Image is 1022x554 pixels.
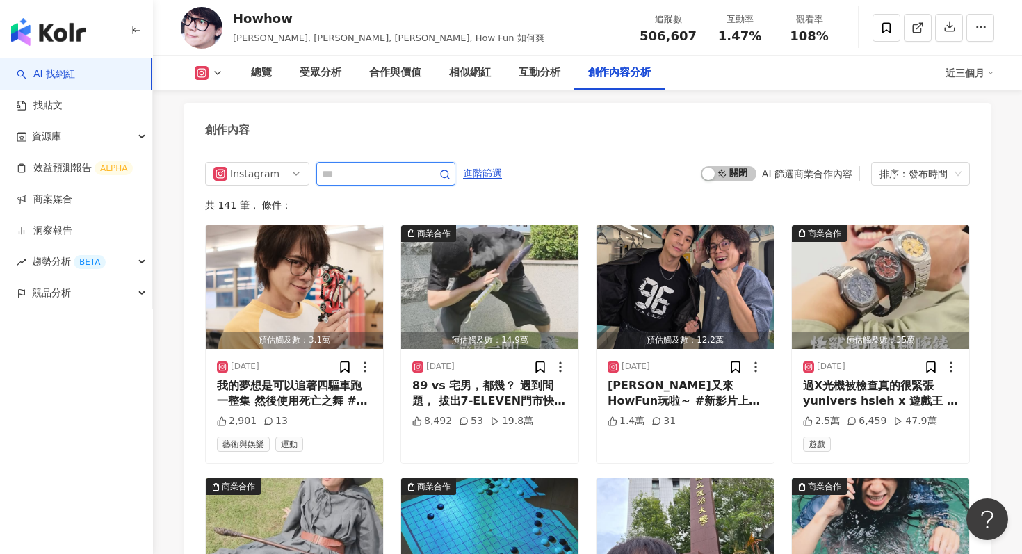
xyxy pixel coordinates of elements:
span: [PERSON_NAME], [PERSON_NAME], [PERSON_NAME], How Fun 如何爽 [233,33,544,43]
div: 預估觸及數：35萬 [792,332,969,349]
div: 我的夢想是可以追著四驅車跑一整集 然後使用死亡之舞 #新影片上啦 [PERSON_NAME]驅博士～ 真的很好玩 感謝小餅的照片 [217,378,372,409]
div: 商業合作 [808,480,841,494]
img: post-image [792,225,969,349]
div: 創作內容 [205,122,250,138]
img: logo [11,18,86,46]
div: 受眾分析 [300,65,341,81]
div: 近三個月 [946,62,994,84]
span: 資源庫 [32,121,61,152]
div: 共 141 筆 ， 條件： [205,199,970,211]
div: 互動分析 [519,65,560,81]
img: post-image [206,225,383,349]
span: 趨勢分析 [32,246,106,277]
div: 預估觸及數：3.1萬 [206,332,383,349]
div: 排序：發布時間 [879,163,949,185]
div: 47.9萬 [893,414,936,428]
div: 商業合作 [417,227,451,241]
div: 相似網紅 [449,65,491,81]
div: AI 篩選商業合作內容 [762,168,852,179]
div: 19.8萬 [490,414,533,428]
div: [DATE] [426,361,455,373]
div: 預估觸及數：14.9萬 [401,332,578,349]
img: post-image [401,225,578,349]
img: KOL Avatar [181,7,222,49]
div: 創作內容分析 [588,65,651,81]
span: 競品分析 [32,277,71,309]
div: 合作與價值 [369,65,421,81]
a: searchAI 找網紅 [17,67,75,81]
a: 商案媒合 [17,193,72,206]
div: [DATE] [622,361,650,373]
span: 108% [790,29,829,43]
span: 1.47% [718,29,761,43]
div: Howhow [233,10,544,27]
div: 商業合作 [222,480,255,494]
div: [PERSON_NAME]又來HowFun玩啦～ #新影片上線囉 #在捷運攝影棚喝水有種刺激感 [608,378,763,409]
div: [DATE] [817,361,845,373]
div: [DATE] [231,361,259,373]
div: 31 [651,414,676,428]
span: 506,607 [640,28,697,43]
span: 藝術與娛樂 [217,437,270,452]
div: 8,492 [412,414,452,428]
div: 89 vs 宅男，都幾？ 遇到問題， 拔出7-ELEVEN門市快閃購日輪刀造型直傘就對了。 [412,378,567,409]
img: post-image [597,225,774,349]
div: 商業合作 [417,480,451,494]
div: Instagram [230,163,275,185]
a: 洞察報告 [17,224,72,238]
span: 遊戲 [803,437,831,452]
button: 預估觸及數：3.1萬 [206,225,383,349]
div: 2.5萬 [803,414,840,428]
div: BETA [74,255,106,269]
button: 預估觸及數：12.2萬 [597,225,774,349]
div: 13 [263,414,288,428]
span: 運動 [275,437,303,452]
div: 1.4萬 [608,414,644,428]
div: 預估觸及數：12.2萬 [597,332,774,349]
div: 總覽 [251,65,272,81]
iframe: Help Scout Beacon - Open [966,498,1008,540]
a: 找貼文 [17,99,63,113]
button: 進階篩選 [462,162,503,184]
div: 53 [459,414,483,428]
button: 商業合作預估觸及數：35萬 [792,225,969,349]
span: rise [17,257,26,267]
div: 2,901 [217,414,257,428]
span: 進階篩選 [463,163,502,185]
div: 商業合作 [808,227,841,241]
button: 商業合作預估觸及數：14.9萬 [401,225,578,349]
div: 觀看率 [783,13,836,26]
div: 互動率 [713,13,766,26]
div: 過X光機被檢查真的很緊張 yunivers hsieh x 遊戲王 動畫25週年聯名 怪獸浮雕機械腕錶——第二彈：神の降臨！ 只要按這支影片愛心、 留言「我最喜歡 yunivers hsieh ... [803,378,958,409]
a: 效益預測報告ALPHA [17,161,133,175]
div: 6,459 [847,414,886,428]
div: 追蹤數 [640,13,697,26]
